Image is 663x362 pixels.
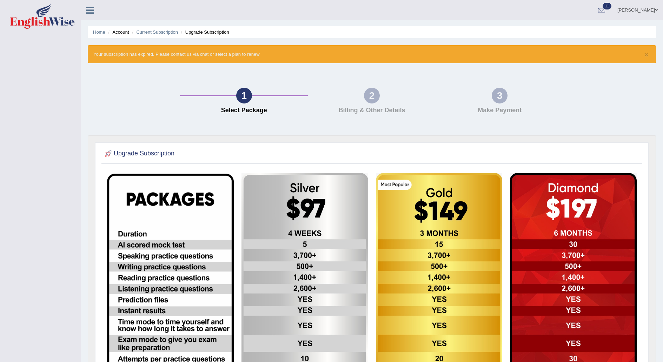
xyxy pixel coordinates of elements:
div: 2 [364,88,380,103]
h4: Make Payment [439,107,560,114]
div: 1 [236,88,252,103]
span: 11 [603,3,611,9]
li: Account [106,29,129,35]
a: Home [93,29,105,35]
h2: Upgrade Subscription [103,148,174,159]
button: × [644,51,649,58]
li: Upgrade Subscription [179,29,229,35]
a: Current Subscription [136,29,178,35]
h4: Billing & Other Details [311,107,432,114]
div: 3 [492,88,508,103]
div: Your subscription has expired. Please contact us via chat or select a plan to renew [88,45,656,63]
h4: Select Package [184,107,304,114]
